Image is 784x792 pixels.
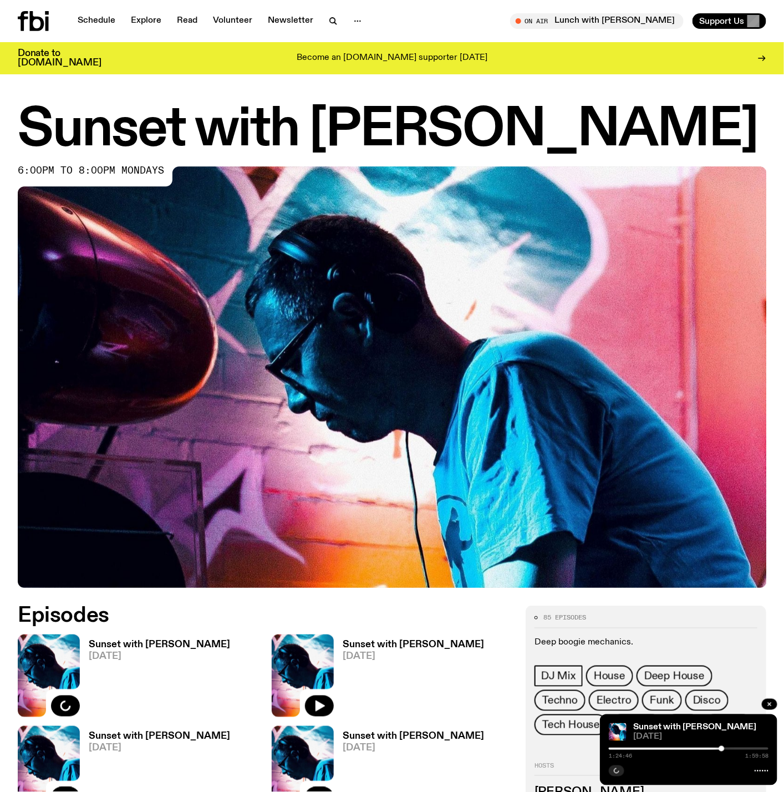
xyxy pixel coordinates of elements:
[18,49,101,68] h3: Donate to [DOMAIN_NAME]
[124,13,168,29] a: Explore
[89,652,230,661] span: [DATE]
[272,634,334,717] img: Simon Caldwell stands side on, looking downwards. He has headphones on. Behind him is a brightly ...
[693,694,721,707] span: Disco
[170,13,204,29] a: Read
[542,719,600,731] span: Tech House
[699,16,744,26] span: Support Us
[534,762,757,775] h2: Hosts
[261,13,320,29] a: Newsletter
[297,53,487,63] p: Become an [DOMAIN_NAME] supporter [DATE]
[18,166,766,587] img: Simon Caldwell stands side on, looking downwards. He has headphones on. Behind him is a brightly ...
[633,733,768,741] span: [DATE]
[589,690,639,711] a: Electro
[609,753,632,759] span: 1:24:46
[206,13,259,29] a: Volunteer
[534,666,583,687] a: DJ Mix
[343,652,484,661] span: [DATE]
[542,694,578,707] span: Techno
[637,666,712,687] a: Deep House
[642,690,681,711] a: Funk
[343,743,484,753] span: [DATE]
[609,723,627,741] img: Simon Caldwell stands side on, looking downwards. He has headphones on. Behind him is a brightly ...
[510,13,684,29] button: On AirLunch with [PERSON_NAME]
[89,640,230,649] h3: Sunset with [PERSON_NAME]
[650,694,674,707] span: Funk
[18,105,766,155] h1: Sunset with [PERSON_NAME]
[534,714,608,735] a: Tech House
[89,732,230,741] h3: Sunset with [PERSON_NAME]
[693,13,766,29] button: Support Us
[534,637,757,647] p: Deep boogie mechanics.
[71,13,122,29] a: Schedule
[80,640,230,717] a: Sunset with [PERSON_NAME][DATE]
[597,694,632,707] span: Electro
[343,640,484,649] h3: Sunset with [PERSON_NAME]
[633,723,756,732] a: Sunset with [PERSON_NAME]
[18,166,164,175] span: 6:00pm to 8:00pm mondays
[89,743,230,753] span: [DATE]
[644,670,705,682] span: Deep House
[594,670,625,682] span: House
[18,606,512,626] h2: Episodes
[685,690,729,711] a: Disco
[543,615,586,621] span: 85 episodes
[334,640,484,717] a: Sunset with [PERSON_NAME][DATE]
[343,732,484,741] h3: Sunset with [PERSON_NAME]
[534,690,586,711] a: Techno
[586,666,633,687] a: House
[541,670,576,682] span: DJ Mix
[745,753,768,759] span: 1:59:58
